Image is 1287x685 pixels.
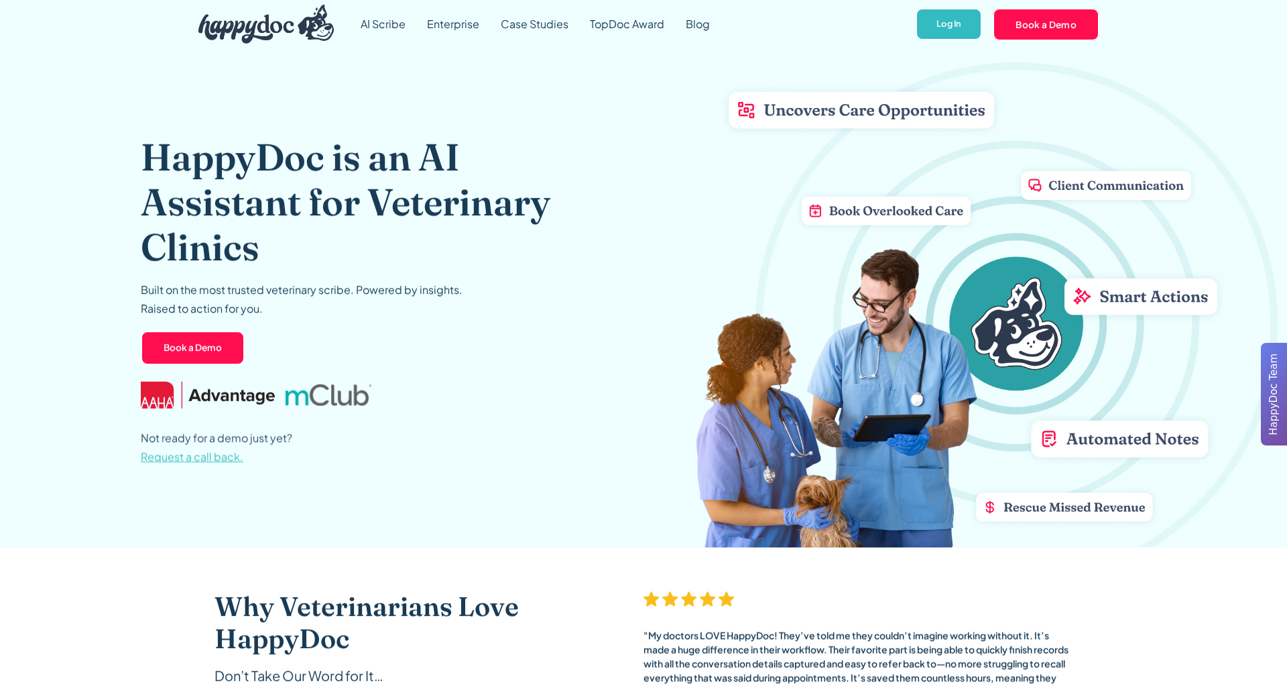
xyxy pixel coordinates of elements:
span: Request a call back. [141,450,243,464]
a: home [188,1,334,47]
a: Log In [916,8,982,41]
p: Built on the most trusted veterinary scribe. Powered by insights. Raised to action for you. [141,280,463,318]
p: Not ready for a demo just yet? [141,429,292,466]
img: AAHA Advantage logo [141,382,275,409]
img: HappyDoc Logo: A happy dog with his ear up, listening. [198,5,334,44]
h2: Why Veterinarians Love HappyDoc [214,590,590,655]
img: mclub logo [286,384,371,406]
a: Book a Demo [993,8,1099,40]
a: Book a Demo [141,331,245,366]
h1: HappyDoc is an AI Assistant for Veterinary Clinics [141,134,593,270]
